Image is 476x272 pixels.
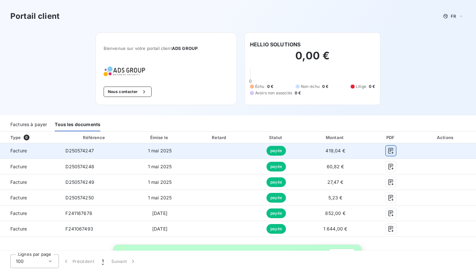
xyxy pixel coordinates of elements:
[325,148,345,153] span: 419,04 €
[65,195,94,200] span: D250574250
[148,148,172,153] span: 1 mai 2025
[250,134,303,141] div: Statut
[65,226,93,231] span: F241067493
[266,208,286,218] span: payée
[451,14,456,19] span: FR
[5,163,55,170] span: Facture
[266,177,286,187] span: payée
[10,118,47,131] div: Factures à payer
[130,134,190,141] div: Émise le
[98,254,108,268] button: 1
[417,134,475,141] div: Actions
[148,195,172,200] span: 1 mai 2025
[83,135,105,140] div: Référence
[5,195,55,201] span: Facture
[5,179,55,185] span: Facture
[266,162,286,171] span: payée
[255,90,292,96] span: Avoirs non associés
[59,254,98,268] button: Précédent
[368,134,414,141] div: PDF
[328,195,343,200] span: 5,23 €
[5,210,55,217] span: Facture
[5,148,55,154] span: Facture
[108,254,140,268] button: Suivant
[65,164,94,169] span: D250574248
[301,84,320,89] span: Non-échu
[249,78,252,84] span: 0
[104,66,145,76] img: Company logo
[5,226,55,232] span: Facture
[6,134,59,141] div: Type
[192,134,247,141] div: Retard
[148,164,172,169] span: 1 mai 2025
[65,179,94,185] span: D250574249
[266,224,286,234] span: payée
[24,135,29,140] span: 6
[172,46,198,51] span: ADS GROUP
[325,210,345,216] span: 852,00 €
[266,193,286,203] span: payée
[327,164,344,169] span: 60,82 €
[148,179,172,185] span: 1 mai 2025
[323,226,347,231] span: 1 644,00 €
[65,210,92,216] span: F241167678
[305,134,365,141] div: Montant
[152,226,167,231] span: [DATE]
[255,84,265,89] span: Échu
[266,146,286,156] span: payée
[250,49,375,69] h2: 0,00 €
[369,84,375,89] span: 0 €
[65,148,94,153] span: D250574247
[250,41,300,48] h6: HELLIO SOLUTIONS
[104,87,152,97] button: Nous contacter
[102,258,104,265] span: 1
[322,84,328,89] span: 0 €
[104,46,229,51] span: Bienvenue sur votre portail client .
[55,118,100,131] div: Tous les documents
[356,84,366,89] span: Litige
[152,210,167,216] span: [DATE]
[16,258,24,265] span: 100
[267,84,273,89] span: 0 €
[327,179,344,185] span: 27,47 €
[295,90,301,96] span: 0 €
[10,10,60,22] h3: Portail client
